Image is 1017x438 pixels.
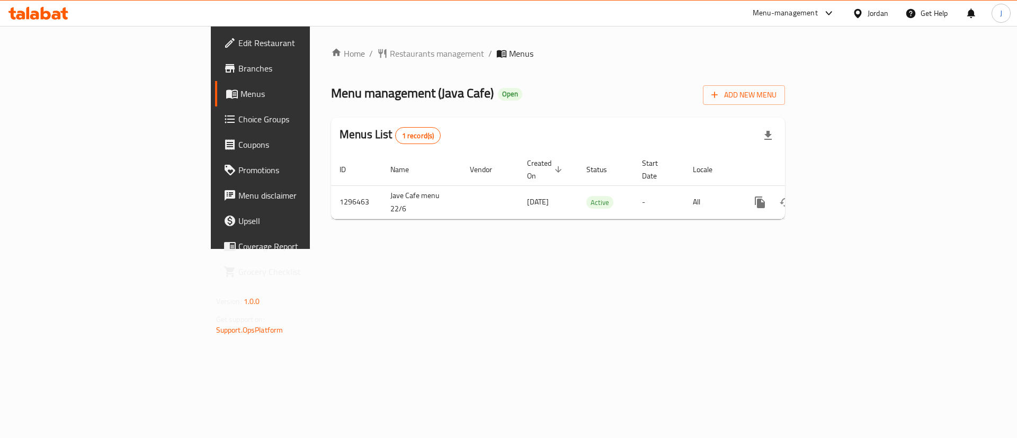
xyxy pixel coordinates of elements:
[215,259,381,284] a: Grocery Checklist
[340,163,360,176] span: ID
[773,190,798,215] button: Change Status
[238,113,372,126] span: Choice Groups
[753,7,818,20] div: Menu-management
[340,127,441,144] h2: Menus List
[498,90,522,99] span: Open
[238,240,372,253] span: Coverage Report
[215,234,381,259] a: Coverage Report
[331,154,858,219] table: enhanced table
[240,87,372,100] span: Menus
[215,106,381,132] a: Choice Groups
[586,163,621,176] span: Status
[488,47,492,60] li: /
[238,189,372,202] span: Menu disclaimer
[642,157,672,182] span: Start Date
[244,294,260,308] span: 1.0.0
[238,164,372,176] span: Promotions
[693,163,726,176] span: Locale
[586,196,613,209] span: Active
[331,47,785,60] nav: breadcrumb
[470,163,506,176] span: Vendor
[331,81,494,105] span: Menu management ( Java Cafe )
[216,312,265,326] span: Get support on:
[739,154,858,186] th: Actions
[498,88,522,101] div: Open
[238,214,372,227] span: Upsell
[238,138,372,151] span: Coupons
[215,30,381,56] a: Edit Restaurant
[711,88,777,102] span: Add New Menu
[215,132,381,157] a: Coupons
[238,62,372,75] span: Branches
[1000,7,1002,19] span: J
[216,294,242,308] span: Version:
[527,157,565,182] span: Created On
[390,47,484,60] span: Restaurants management
[215,183,381,208] a: Menu disclaimer
[238,37,372,49] span: Edit Restaurant
[868,7,888,19] div: Jordan
[215,81,381,106] a: Menus
[395,127,441,144] div: Total records count
[377,47,484,60] a: Restaurants management
[382,185,461,219] td: Jave Cafe menu 22/6
[215,208,381,234] a: Upsell
[684,185,739,219] td: All
[634,185,684,219] td: -
[396,131,441,141] span: 1 record(s)
[747,190,773,215] button: more
[703,85,785,105] button: Add New Menu
[215,157,381,183] a: Promotions
[238,265,372,278] span: Grocery Checklist
[509,47,533,60] span: Menus
[755,123,781,148] div: Export file
[390,163,423,176] span: Name
[215,56,381,81] a: Branches
[527,195,549,209] span: [DATE]
[216,323,283,337] a: Support.OpsPlatform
